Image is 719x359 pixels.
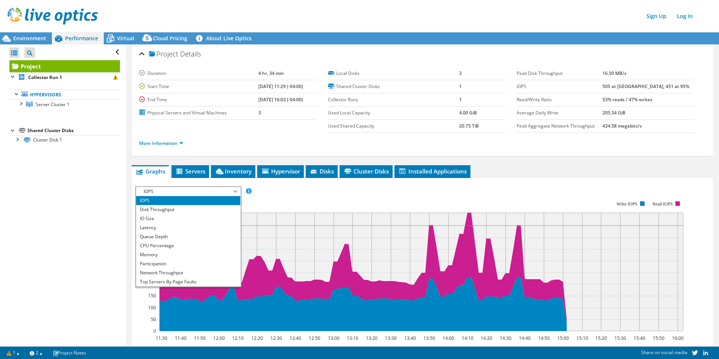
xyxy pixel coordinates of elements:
label: Local Disks [328,70,459,77]
span: Project [149,50,178,58]
span: Details [180,49,201,58]
a: Log In [673,11,696,21]
text: 15:20 [595,335,607,341]
b: 3 [459,70,462,76]
a: Sign Up [643,11,670,21]
text: 0 [153,328,156,334]
li: Queue Depth [136,232,240,241]
text: 14:10 [461,335,473,341]
b: 4 hr, 34 min [258,70,284,76]
b: 205.34 GiB [602,110,625,116]
li: IOPS [136,196,240,205]
a: 1 [2,348,25,357]
span: IOPS [140,187,237,196]
b: 1 [459,83,462,90]
label: Physical Servers and Virtual Machines [139,109,258,117]
text: 12:20 [251,335,262,341]
a: Project [9,60,120,72]
text: 13:50 [423,335,435,341]
li: CPU Percentage [136,241,240,250]
b: 505 at [GEOGRAPHIC_DATA], 451 at 95% [602,83,689,90]
a: Cluster Disk 1 [9,135,120,145]
b: 4.00 GiB [459,110,477,116]
label: Duration [139,70,258,77]
text: 14:00 [442,335,454,341]
text: 50 [151,316,156,322]
text: 12:50 [308,335,320,341]
a: About Live Optics [193,32,257,44]
label: Shared Cluster Disks [328,83,459,90]
b: 53% reads / 47% writes [602,96,652,103]
li: Top Servers By Page Faults [136,277,240,286]
text: 12:00 [213,335,224,341]
a: Project Notes [47,348,91,357]
li: Network Throughput [136,268,240,277]
text: 11:50 [194,335,205,341]
a: Hypervisors [9,90,120,99]
b: [DATE] 11:29 (-04:00) [258,83,303,90]
text: 15:30 [614,335,626,341]
b: Collector Run 1 [28,74,62,81]
b: 1 [459,96,462,103]
text: 13:40 [404,335,416,341]
span: Graphs [135,167,165,175]
a: 2 [24,348,48,357]
label: IOPS [517,83,603,90]
label: Start Time [139,83,258,90]
span: Cloud Pricing [153,35,187,42]
span: Inventory [215,167,252,175]
b: 16.50 MB/s [602,70,626,76]
text: 14:40 [519,335,530,341]
a: More Information [139,140,183,146]
text: 150 [148,292,156,299]
b: 20.75 TiB [459,123,479,129]
text: 13:20 [366,335,377,341]
text: 14:50 [538,335,549,341]
label: Peak Disk Throughput [517,70,603,77]
text: 100 [148,304,156,311]
text: 14:20 [480,335,492,341]
li: IO Size [136,214,240,223]
b: 434.58 megabits/s [602,123,642,129]
label: Used Shared Capacity [328,122,459,130]
text: 12:30 [270,335,282,341]
text: Write IOPS [616,201,637,207]
a: Server Cluster 1 [9,99,120,109]
label: Used Local Capacity [328,109,459,117]
b: [DATE] 16:03 (-04:00) [258,96,303,103]
li: Memory [136,250,240,259]
text: 14:30 [499,335,511,341]
li: Latency [136,223,240,232]
text: 15:50 [652,335,664,341]
text: 13:30 [385,335,396,341]
span: Virtual [117,35,134,42]
text: 13:10 [346,335,358,341]
text: 12:40 [289,335,301,341]
b: 3 [258,110,261,116]
span: Cluster Disks [343,167,389,175]
text: 15:10 [576,335,588,341]
img: live_optics_svg.svg [8,8,98,24]
label: Peak Aggregate Network Throughput [517,122,603,130]
span: Server Cluster 1 [36,101,70,108]
text: 15:00 [557,335,569,341]
li: Participation [136,259,240,268]
span: Disks [309,167,334,175]
span: Share on social media [641,349,687,356]
span: Hypervisor [261,167,300,175]
span: Environment [13,35,46,42]
label: End Time [139,96,258,103]
li: Disk Throughput [136,205,240,214]
div: Shared Cluster Disks [27,126,120,135]
label: Read/Write Ratio [517,96,603,103]
text: 15:40 [633,335,645,341]
span: Servers [175,167,205,175]
text: 11:40 [174,335,186,341]
text: Read IOPS [652,201,673,207]
label: Average Daily Write [517,109,603,117]
span: Installed Applications [398,167,467,175]
span: Performance [65,35,98,42]
label: Collector Runs [328,96,459,103]
text: 13:00 [328,335,339,341]
a: Collector Run 1 [9,72,120,82]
